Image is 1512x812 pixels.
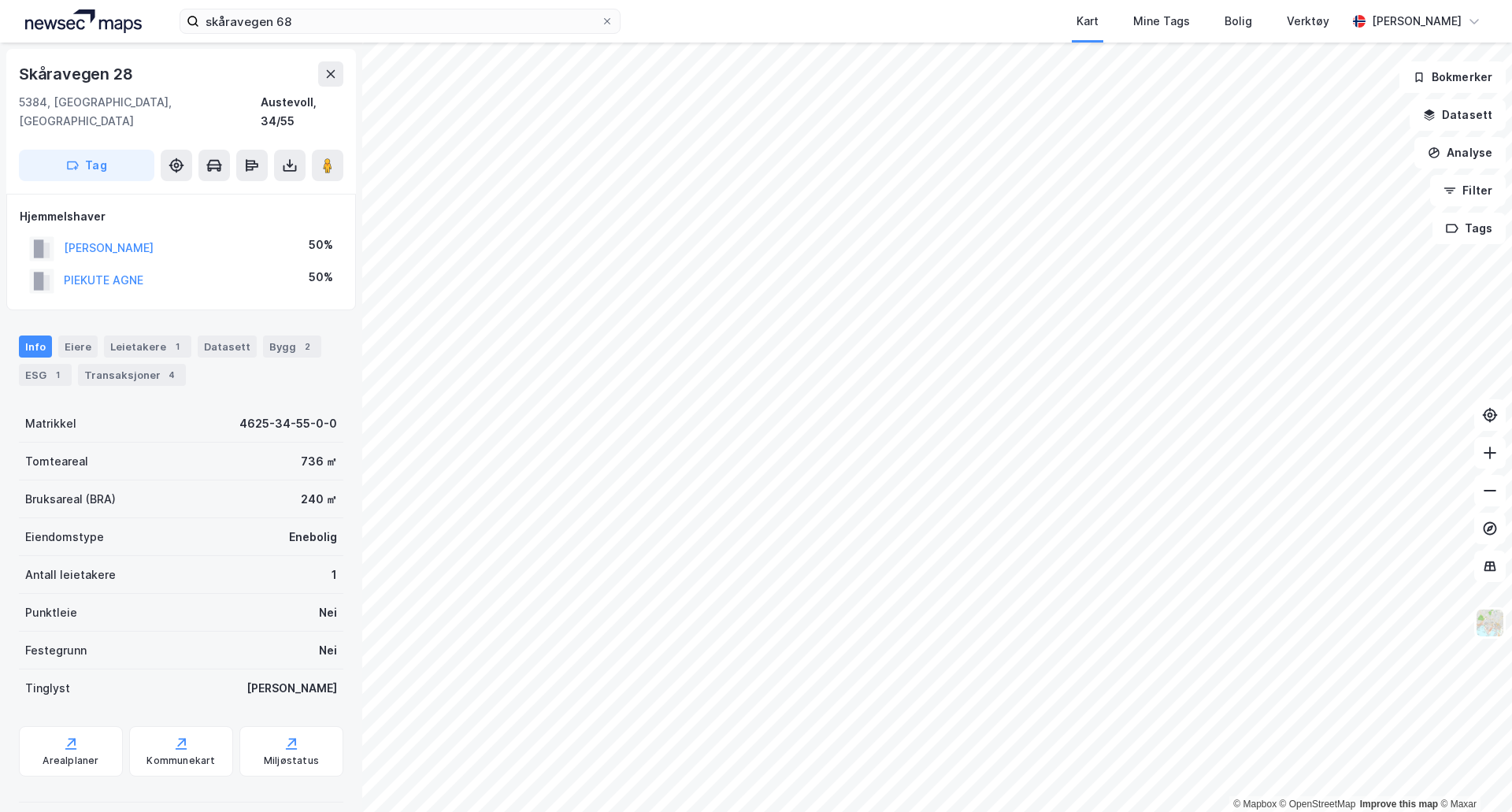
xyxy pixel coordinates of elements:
[104,336,191,358] div: Leietakere
[146,755,215,767] div: Kommunekart
[1430,175,1506,206] button: Filter
[25,414,76,433] div: Matrikkel
[78,364,186,386] div: Transaksjoner
[1432,213,1506,244] button: Tags
[1414,137,1506,169] button: Analyse
[1433,736,1512,812] div: Kontrollprogram for chat
[25,9,142,33] img: logo.a4113a55bc3d86da70a041830d287a7e.svg
[25,603,77,622] div: Punktleie
[19,150,154,181] button: Tag
[301,490,337,509] div: 240 ㎡
[239,414,337,433] div: 4625-34-55-0-0
[25,452,88,471] div: Tomteareal
[1475,608,1505,638] img: Z
[25,528,104,547] div: Eiendomstype
[261,93,343,131] div: Austevoll, 34/55
[1077,12,1099,31] div: Kart
[19,61,135,87] div: Skåravegen 28
[50,367,65,383] div: 1
[169,339,185,354] div: 1
[264,755,319,767] div: Miljøstatus
[1399,61,1506,93] button: Bokmerker
[198,336,257,358] div: Datasett
[309,235,333,254] div: 50%
[1280,799,1356,810] a: OpenStreetMap
[1287,12,1329,31] div: Verktøy
[25,641,87,660] div: Festegrunn
[19,364,72,386] div: ESG
[43,755,98,767] div: Arealplaner
[25,565,116,584] div: Antall leietakere
[289,528,337,547] div: Enebolig
[58,336,98,358] div: Eiere
[199,9,601,33] input: Søk på adresse, matrikkel, gårdeiere, leietakere eller personer
[309,268,333,287] div: 50%
[25,490,116,509] div: Bruksareal (BRA)
[263,336,321,358] div: Bygg
[1133,12,1190,31] div: Mine Tags
[164,367,180,383] div: 4
[301,452,337,471] div: 736 ㎡
[332,565,337,584] div: 1
[299,339,315,354] div: 2
[25,679,70,698] div: Tinglyst
[1225,12,1252,31] div: Bolig
[20,207,343,226] div: Hjemmelshaver
[319,603,337,622] div: Nei
[1410,99,1506,131] button: Datasett
[1360,799,1438,810] a: Improve this map
[319,641,337,660] div: Nei
[1433,736,1512,812] iframe: Chat Widget
[1372,12,1462,31] div: [PERSON_NAME]
[246,679,337,698] div: [PERSON_NAME]
[19,336,52,358] div: Info
[1233,799,1277,810] a: Mapbox
[19,93,261,131] div: 5384, [GEOGRAPHIC_DATA], [GEOGRAPHIC_DATA]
